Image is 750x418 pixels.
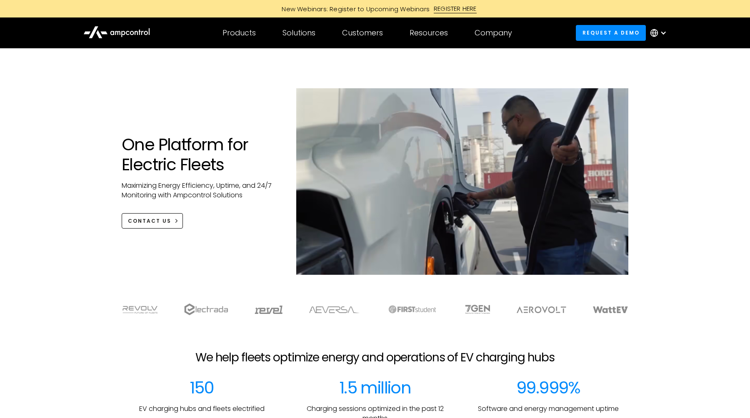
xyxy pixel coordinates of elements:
div: CONTACT US [128,217,171,225]
p: EV charging hubs and fleets electrified [139,404,265,413]
a: New Webinars: Register to Upcoming WebinarsREGISTER HERE [187,4,562,13]
p: Software and energy management uptime [478,404,619,413]
div: Customers [342,28,383,37]
img: electrada logo [184,304,228,315]
div: Company [475,28,512,37]
h2: We help fleets optimize energy and operations of EV charging hubs [195,351,555,365]
div: New Webinars: Register to Upcoming Webinars [273,5,434,13]
div: 99.999% [516,378,580,398]
div: Resources [410,28,448,37]
a: CONTACT US [122,213,183,229]
img: WattEV logo [593,306,628,313]
div: Products [222,28,256,37]
img: Aerovolt Logo [517,306,566,313]
a: Request a demo [576,25,646,40]
div: 1.5 million [339,378,411,398]
div: Solutions [282,28,315,37]
h1: One Platform for Electric Fleets [122,134,280,174]
div: REGISTER HERE [434,4,477,13]
div: 150 [190,378,214,398]
p: Maximizing Energy Efficiency, Uptime, and 24/7 Monitoring with Ampcontrol Solutions [122,181,280,200]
